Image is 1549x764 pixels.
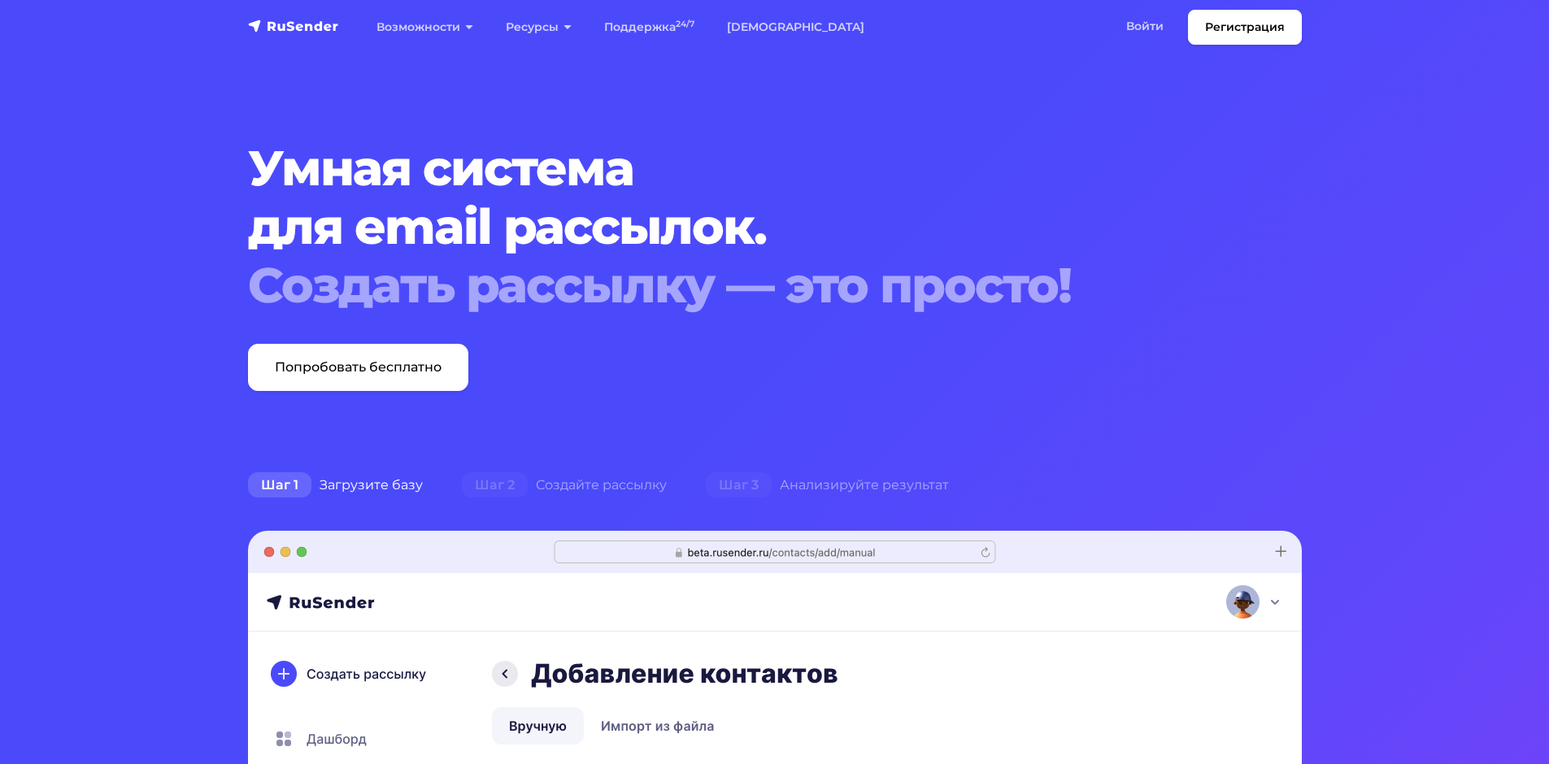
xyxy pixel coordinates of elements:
[462,472,528,498] span: Шаг 2
[711,11,881,44] a: [DEMOGRAPHIC_DATA]
[248,18,339,34] img: RuSender
[706,472,772,498] span: Шаг 3
[360,11,490,44] a: Возможности
[676,19,694,29] sup: 24/7
[490,11,588,44] a: Ресурсы
[228,469,442,501] div: Загрузите базу
[686,469,968,501] div: Анализируйте результат
[1110,10,1180,43] a: Войти
[588,11,711,44] a: Поддержка24/7
[248,344,468,391] a: Попробовать бесплатно
[1188,10,1302,45] a: Регистрация
[248,472,311,498] span: Шаг 1
[248,256,1212,315] div: Создать рассылку — это просто!
[248,139,1212,315] h1: Умная система для email рассылок.
[442,469,686,501] div: Создайте рассылку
